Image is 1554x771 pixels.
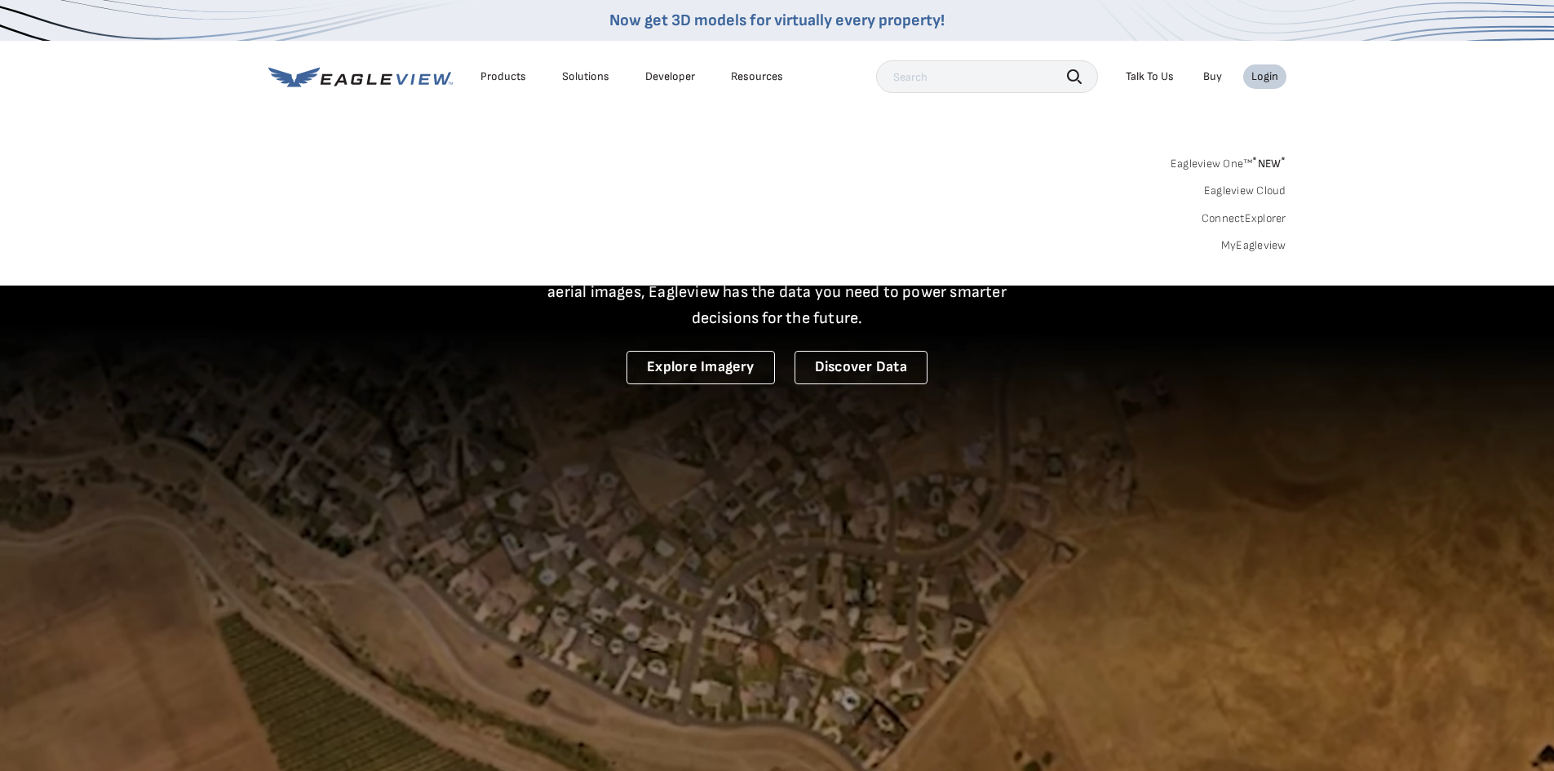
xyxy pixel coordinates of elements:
[562,69,609,84] div: Solutions
[626,351,775,384] a: Explore Imagery
[1252,157,1286,171] span: NEW
[645,69,695,84] a: Developer
[609,11,945,30] a: Now get 3D models for virtually every property!
[1251,69,1278,84] div: Login
[731,69,783,84] div: Resources
[876,60,1098,93] input: Search
[1202,211,1286,226] a: ConnectExplorer
[528,253,1027,331] p: A new era starts here. Built on more than 3.5 billion high-resolution aerial images, Eagleview ha...
[1204,184,1286,198] a: Eagleview Cloud
[480,69,526,84] div: Products
[1171,152,1286,171] a: Eagleview One™*NEW*
[795,351,928,384] a: Discover Data
[1203,69,1222,84] a: Buy
[1221,238,1286,253] a: MyEagleview
[1126,69,1174,84] div: Talk To Us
